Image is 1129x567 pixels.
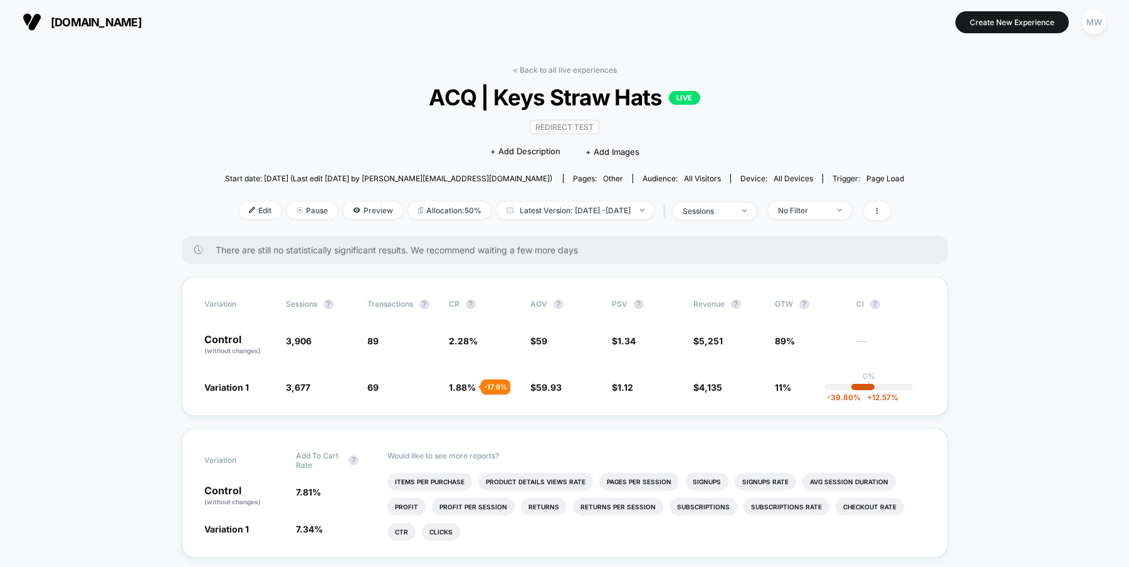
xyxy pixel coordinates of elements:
li: Profit [387,498,426,516]
span: 12.57 % [861,393,898,402]
img: end [838,209,842,211]
li: Pages Per Session [599,473,679,490]
span: 3,906 [286,336,312,346]
span: All Visitors [684,174,721,183]
span: ACQ | Keys Straw Hats [259,84,870,110]
span: 59 [536,336,547,346]
span: Variation 1 [204,382,249,393]
span: $ [612,382,633,393]
span: OTW [775,299,844,309]
button: [DOMAIN_NAME] [19,12,145,32]
span: Page Load [866,174,904,183]
p: | [868,381,870,390]
li: Avg Session Duration [802,473,896,490]
img: edit [249,207,255,213]
span: + Add Description [490,146,560,158]
button: ? [554,299,564,309]
div: sessions [683,206,733,216]
span: Revenue [693,299,725,309]
span: Allocation: 50% [409,202,491,219]
span: There are still no statistically significant results. We recommend waiting a few more days [216,245,923,255]
button: ? [634,299,644,309]
button: ? [731,299,741,309]
li: Ctr [387,523,416,541]
p: Would like to see more reports? [387,451,925,460]
li: Subscriptions [670,498,737,516]
span: Add To Cart Rate [296,451,342,470]
span: Latest Version: [DATE] - [DATE] [497,202,654,219]
span: + [867,393,872,402]
button: MW [1078,9,1110,35]
span: Start date: [DATE] (Last edit [DATE] by [PERSON_NAME][EMAIL_ADDRESS][DOMAIN_NAME]) [225,174,552,183]
span: 7.81 % [296,487,321,497]
button: ? [323,299,333,309]
li: Returns [521,498,567,516]
li: Checkout Rate [836,498,904,516]
span: CI [856,299,925,309]
span: $ [530,382,562,393]
span: 3,677 [286,382,310,393]
span: 89% [775,336,795,346]
div: - 17.6 % [481,379,510,395]
span: $ [530,336,547,346]
span: CR [449,299,459,309]
div: Audience: [643,174,721,183]
span: other [603,174,623,183]
span: Sessions [286,299,317,309]
button: Create New Experience [955,11,1069,33]
div: No Filter [778,206,828,215]
img: end [640,209,644,211]
span: $ [693,382,722,393]
span: 1.12 [617,382,633,393]
span: 11% [775,382,791,393]
span: (without changes) [204,498,261,506]
span: 59.93 [536,382,562,393]
span: Redirect Test [530,120,599,134]
button: ? [799,299,809,309]
span: (without changes) [204,347,261,354]
span: 69 [367,382,379,393]
span: 1.88 % [449,382,476,393]
button: ? [419,299,429,309]
div: MW [1082,10,1106,34]
li: Clicks [422,523,460,541]
p: LIVE [669,91,700,105]
span: Preview [344,202,402,219]
li: Returns Per Session [573,498,663,516]
span: Variation [204,451,273,470]
p: Control [204,334,273,356]
span: AOV [530,299,547,309]
img: Visually logo [23,13,41,31]
a: < Back to all live experiences [513,65,617,75]
span: Transactions [367,299,413,309]
li: Signups Rate [735,473,796,490]
img: rebalance [418,207,423,214]
span: Edit [239,202,281,219]
li: Signups [685,473,728,490]
p: 0% [863,371,875,381]
span: 89 [367,336,379,346]
img: end [742,209,747,212]
span: $ [612,336,636,346]
li: Profit Per Session [432,498,515,516]
div: Trigger: [832,174,904,183]
span: 7.34 % [296,524,323,534]
button: ? [349,455,359,465]
span: 2.28 % [449,336,478,346]
span: | [660,202,673,220]
div: Pages: [573,174,623,183]
span: + Add Images [586,147,639,157]
span: -39.80 % [827,393,861,402]
span: 5,251 [699,336,723,346]
img: end [297,207,303,213]
span: 4,135 [699,382,722,393]
li: Product Details Views Rate [478,473,593,490]
span: [DOMAIN_NAME] [51,16,142,29]
span: PSV [612,299,628,309]
p: Control [204,485,283,507]
span: $ [693,336,723,346]
li: Items Per Purchase [387,473,472,490]
span: all devices [774,174,813,183]
li: Subscriptions Rate [743,498,829,516]
span: Device: [730,174,822,183]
